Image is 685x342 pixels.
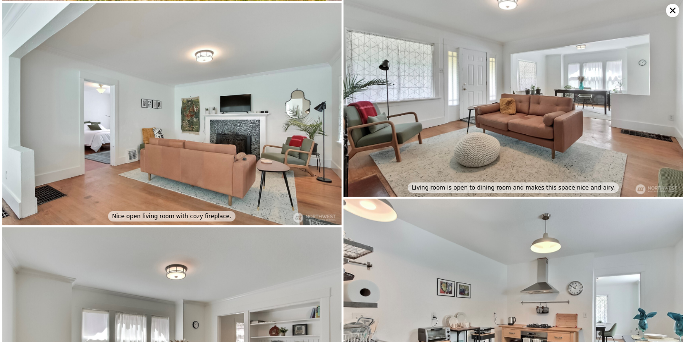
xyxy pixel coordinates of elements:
div: Nice open living room with cozy fireplace. [108,211,235,221]
img: Nice open living room with cozy fireplace. [2,3,342,225]
div: Living room is open to dining room and makes this space nice and airy. [408,182,618,193]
